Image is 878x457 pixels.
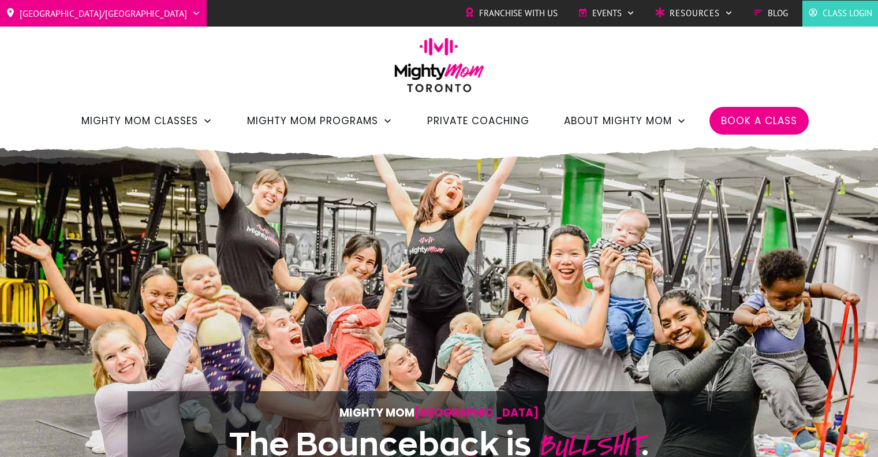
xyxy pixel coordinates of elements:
span: Class Login [823,5,872,22]
a: Events [578,5,635,22]
img: mightymom-logo-toronto [388,38,490,101]
span: Events [592,5,622,22]
span: Mighty Mom Programs [247,111,378,131]
span: Franchise with Us [479,5,558,22]
a: Blog [753,5,788,22]
span: Resources [670,5,720,22]
a: [GEOGRAPHIC_DATA]/[GEOGRAPHIC_DATA] [6,4,201,23]
span: About Mighty Mom [564,111,672,131]
span: [GEOGRAPHIC_DATA] [414,405,539,421]
a: Resources [655,5,733,22]
span: [GEOGRAPHIC_DATA]/[GEOGRAPHIC_DATA] [20,4,187,23]
p: Mighty Mom [163,403,716,422]
a: Mighty Mom Programs [247,111,393,131]
a: Franchise with Us [465,5,558,22]
a: Class Login [808,5,872,22]
a: Private Coaching [427,111,529,131]
span: Blog [768,5,788,22]
span: Mighty Mom Classes [81,111,198,131]
a: Book a Class [721,111,797,131]
a: About Mighty Mom [564,111,686,131]
a: Mighty Mom Classes [81,111,212,131]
